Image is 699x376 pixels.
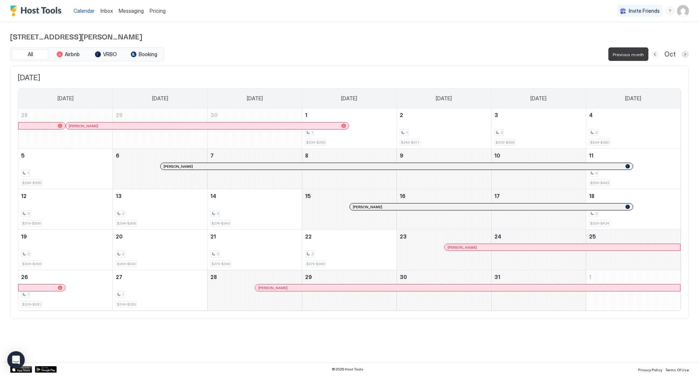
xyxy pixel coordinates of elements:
a: Calendar [74,7,95,15]
span: Booking [139,51,157,58]
td: October 13, 2025 [113,189,208,230]
span: Inbox [100,8,113,14]
td: October 23, 2025 [396,230,491,270]
span: 20 [116,233,123,240]
span: $294-$368 [22,261,41,266]
div: [PERSON_NAME] [447,245,677,250]
span: [PERSON_NAME] [258,286,288,290]
span: 15 [305,193,311,199]
span: [DATE] [247,95,263,102]
span: Terms Of Use [665,368,689,372]
button: Previous month [651,51,659,58]
td: October 30, 2025 [396,270,491,311]
span: 2 [217,252,219,256]
div: [PERSON_NAME] [69,124,346,128]
span: $279-$349 [306,261,325,266]
span: 8 [305,152,308,159]
a: October 4, 2025 [586,108,680,122]
span: 2 [311,252,313,256]
a: Host Tools Logo [10,5,65,16]
span: 19 [21,233,27,240]
a: October 13, 2025 [113,189,207,203]
span: 1 [305,112,307,118]
span: 2 [27,252,29,256]
button: Airbnb [50,49,86,59]
span: 16 [400,193,406,199]
span: 31 [494,274,500,280]
div: [PERSON_NAME] [353,205,630,209]
a: September 30, 2025 [208,108,302,122]
span: [PERSON_NAME] [163,164,193,169]
div: tab-group [10,47,164,61]
a: October 29, 2025 [302,270,396,284]
td: October 25, 2025 [586,230,680,270]
td: September 29, 2025 [113,108,208,149]
span: [PERSON_NAME] [447,245,477,250]
td: October 16, 2025 [396,189,491,230]
span: 17 [494,193,500,199]
a: October 30, 2025 [397,270,491,284]
td: November 1, 2025 [586,270,680,311]
span: $284-$355 [22,181,41,185]
span: 22 [305,233,312,240]
a: September 28, 2025 [18,108,112,122]
span: Calendar [74,8,95,14]
a: Monday [145,89,175,108]
td: October 15, 2025 [302,189,397,230]
td: October 20, 2025 [113,230,208,270]
a: October 22, 2025 [302,230,396,243]
a: Messaging [119,7,144,15]
span: 1 [311,130,313,135]
td: October 27, 2025 [113,270,208,311]
span: 2 [27,211,29,216]
a: October 1, 2025 [302,108,396,122]
td: October 24, 2025 [491,230,586,270]
div: User profile [677,5,689,17]
a: Inbox [100,7,113,15]
span: 2 [595,171,597,175]
span: 1 [27,292,29,297]
span: 18 [589,193,595,199]
span: $304-$380 [590,140,609,145]
a: October 14, 2025 [208,189,302,203]
td: October 11, 2025 [586,149,680,189]
a: October 21, 2025 [208,230,302,243]
a: October 3, 2025 [491,108,586,122]
span: 2 [595,130,597,135]
div: Google Play Store [35,366,57,373]
span: Privacy Policy [638,368,662,372]
a: October 7, 2025 [208,149,302,162]
td: October 26, 2025 [18,270,113,311]
span: $319-$399 [22,221,41,226]
a: Terms Of Use [665,365,689,373]
span: 1 [27,171,29,175]
a: October 10, 2025 [491,149,586,162]
span: 2 [400,112,403,118]
span: 9 [400,152,403,159]
td: October 1, 2025 [302,108,397,149]
span: 1 [122,292,124,297]
span: 2 [217,211,219,216]
span: 1 [406,130,408,135]
span: 29 [305,274,312,280]
span: 12 [21,193,27,199]
span: 21 [210,233,216,240]
span: Pricing [150,8,166,14]
a: October 9, 2025 [397,149,491,162]
a: October 23, 2025 [397,230,491,243]
a: October 20, 2025 [113,230,207,243]
span: 4 [589,112,593,118]
span: 13 [116,193,122,199]
span: [PERSON_NAME] [353,205,382,209]
span: $354-$443 [590,181,609,185]
span: 26 [21,274,28,280]
span: Previous month [613,52,644,57]
a: October 15, 2025 [302,189,396,203]
span: 1 [589,274,591,280]
span: 6 [116,152,119,159]
span: $234-$293 [306,140,325,145]
td: September 28, 2025 [18,108,113,149]
a: Tuesday [240,89,270,108]
span: Invite Friends [629,8,660,14]
a: Privacy Policy [638,365,662,373]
